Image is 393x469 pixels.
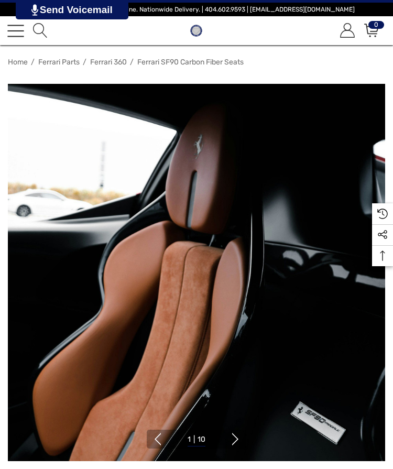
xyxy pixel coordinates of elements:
span: 10 [198,435,205,444]
svg: Review Your Cart [364,23,379,38]
img: PjwhLS0gR2VuZXJhdG9yOiBHcmF2aXQuaW8gLS0+PHN2ZyB4bWxucz0iaHR0cDovL3d3dy53My5vcmcvMjAwMC9zdmciIHhtb... [31,4,38,16]
span: Toggle menu [7,30,24,31]
a: Ferrari Parts [38,58,80,67]
button: Go to slide 2 of 10 [229,433,242,445]
nav: Breadcrumb [8,53,385,71]
span: Vehicle Marketplace. Shop Online. Nationwide Delivery. | 404.602.9593 | [EMAIL_ADDRESS][DOMAIN_NAME] [38,6,355,13]
span: Ferrari SF90 Carbon Fiber Seats [137,58,244,67]
img: Players Club | Cars For Sale [188,22,205,39]
a: Ferrari SF90 Carbon Fiber Seats [137,58,259,67]
svg: Account [340,23,355,38]
svg: Social Media [377,230,388,240]
a: Home [8,58,28,67]
a: Cart with 0 items [363,24,379,38]
a: Ferrari 360 [90,58,127,67]
a: Toggle menu [7,23,24,39]
svg: Recently Viewed [377,209,388,219]
svg: Search [33,23,48,38]
a: Search [31,24,48,38]
svg: Top [372,250,393,261]
span: 1 [188,435,191,444]
img: Ferrari SF90 Carbon Fiber Seats [8,84,385,461]
span: | [193,435,195,444]
button: Go to slide 10 of 10 [151,433,164,445]
span: 0 [368,21,384,29]
button: Go to slide 1 of 10, active [188,433,205,446]
a: Sign in [339,24,355,38]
